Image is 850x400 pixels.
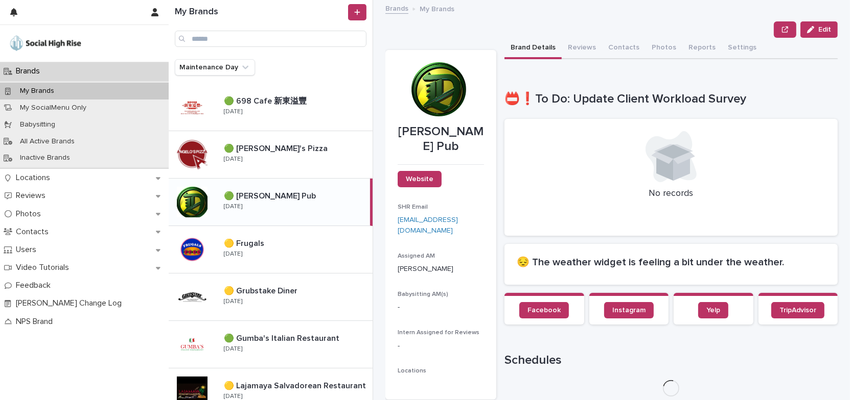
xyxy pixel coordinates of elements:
p: [DATE] [224,203,242,210]
p: 🟡 Lajamaya Salvadorean Restaurant [224,379,368,391]
p: 🟢 [PERSON_NAME]'s Pizza [224,142,330,154]
span: Edit [818,26,831,33]
p: Babysitting [12,120,63,129]
span: Facebook [527,307,561,314]
a: 🟢 [PERSON_NAME] Pub🟢 [PERSON_NAME] Pub [DATE] [169,179,373,226]
p: Contacts [12,227,57,237]
h1: Schedules [504,353,838,368]
a: 🟢 698 Cafe 新東溢豐🟢 698 Cafe 新東溢豐 [DATE] [169,84,373,131]
button: Reports [682,38,722,59]
p: My Brands [420,3,454,14]
a: Instagram [604,302,654,318]
p: [PERSON_NAME] Change Log [12,298,130,308]
p: [DATE] [224,156,242,163]
button: Edit [800,21,838,38]
p: Photos [12,209,49,219]
a: 🟡 Grubstake Diner🟡 Grubstake Diner [DATE] [169,273,373,321]
a: TripAdvisor [771,302,824,318]
p: - [398,341,484,352]
p: 🟢 698 Cafe 新東溢豐 [224,94,309,106]
p: Reviews [12,191,54,201]
span: Babysitting AM(s) [398,291,448,297]
button: Photos [646,38,682,59]
p: 🟡 Grubstake Diner [224,284,300,296]
p: 🟡 Frugals [224,237,266,248]
p: NPS Brand [12,317,61,327]
span: Website [406,176,433,183]
a: 🟢 [PERSON_NAME]'s Pizza🟢 [PERSON_NAME]'s Pizza [DATE] [169,131,373,179]
p: Brands [12,66,48,76]
a: [EMAIL_ADDRESS][DOMAIN_NAME] [398,216,458,234]
p: [DATE] [224,298,242,305]
a: Brands [385,2,408,14]
p: No records [517,188,825,199]
span: Yelp [706,307,720,314]
span: Locations [398,368,426,374]
button: Contacts [602,38,646,59]
input: Search [175,31,366,47]
p: My SocialMenu Only [12,104,95,112]
img: o5DnuTxEQV6sW9jFYBBf [8,33,83,54]
p: Locations [12,173,58,183]
p: 🟢 [PERSON_NAME] Pub [224,189,318,201]
p: My Brands [12,87,62,95]
p: Video Tutorials [12,263,77,272]
p: All Active Brands [12,137,83,146]
p: [DATE] [224,393,242,400]
span: TripAdvisor [779,307,816,314]
span: Assigned AM [398,253,435,259]
p: [DATE] [224,251,242,258]
p: - [398,302,484,313]
p: Feedback [12,281,59,290]
p: Users [12,245,44,255]
p: 🟢 Gumba's Italian Restaurant [224,332,341,343]
a: Facebook [519,302,569,318]
p: [DATE] [224,345,242,353]
span: Intern Assigned for Reviews [398,330,479,336]
button: Maintenance Day [175,59,255,76]
a: 🟡 Frugals🟡 Frugals [DATE] [169,226,373,273]
span: Instagram [612,307,646,314]
h1: My Brands [175,7,346,18]
a: Website [398,171,442,187]
button: Reviews [562,38,602,59]
a: 🟢 Gumba's Italian Restaurant🟢 Gumba's Italian Restaurant [DATE] [169,321,373,368]
a: Yelp [698,302,728,318]
span: SHR Email [398,204,428,210]
p: [PERSON_NAME] Pub [398,124,484,154]
p: [PERSON_NAME] [398,264,484,274]
h2: 😔 The weather widget is feeling a bit under the weather. [517,256,825,268]
p: [DATE] [224,108,242,115]
button: Settings [722,38,763,59]
button: Brand Details [504,38,562,59]
h1: 📛❗To Do: Update Client Workload Survey [504,92,838,107]
p: Inactive Brands [12,154,78,162]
